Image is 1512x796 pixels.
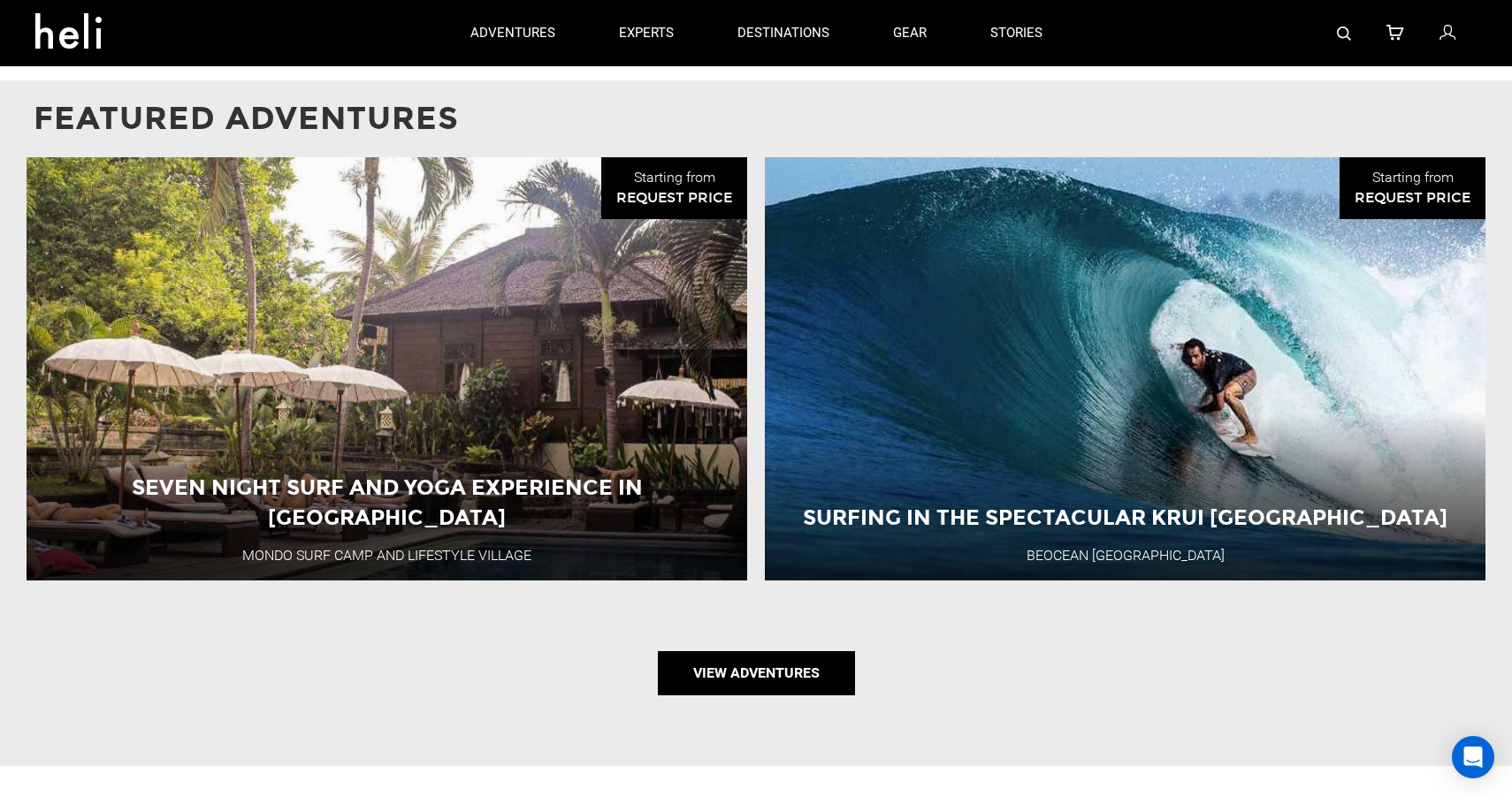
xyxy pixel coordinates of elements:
div: Open Intercom Messenger [1452,736,1494,778]
p: experts [619,24,674,42]
p: Featured Adventures [34,96,1478,141]
img: search-bar-icon.svg [1337,27,1351,41]
a: View Adventures [658,651,855,695]
p: adventures [470,24,555,42]
p: destinations [737,24,829,42]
